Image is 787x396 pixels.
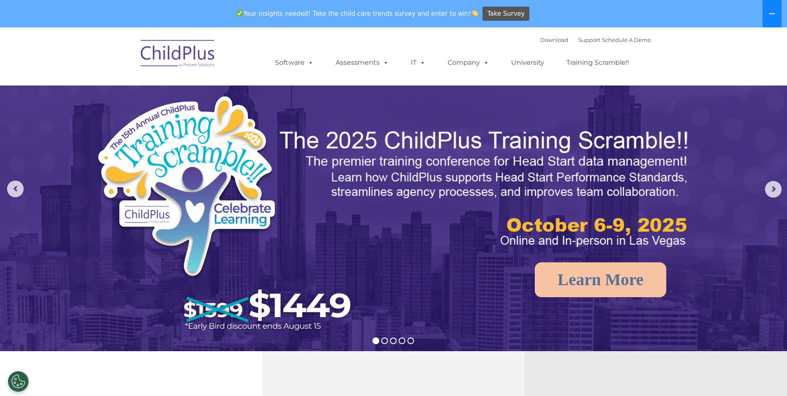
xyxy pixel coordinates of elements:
a: Software [267,54,322,71]
a: Company [439,54,497,71]
img: ✅ [236,10,243,16]
a: Learn More [535,262,666,297]
iframe: Chat Widget [746,356,787,396]
a: Schedule A Demo [602,37,651,43]
img: 👏 [472,10,478,16]
span: Last name [115,55,141,61]
font: | [540,37,651,43]
a: Take Survey [482,7,529,21]
span: Take Survey [487,7,525,21]
span: Phone number [115,89,151,95]
a: Training Scramble!! [558,54,637,71]
img: ChildPlus by Procare Solutions [136,34,219,76]
button: Cookies Settings [8,371,29,392]
span: Your insights needed! Take the child care trends survey and enter to win! [233,5,482,22]
a: IT [402,54,434,71]
a: Assessments [327,54,397,71]
a: Download [540,37,568,43]
a: Support [578,37,600,43]
a: University [503,54,553,71]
